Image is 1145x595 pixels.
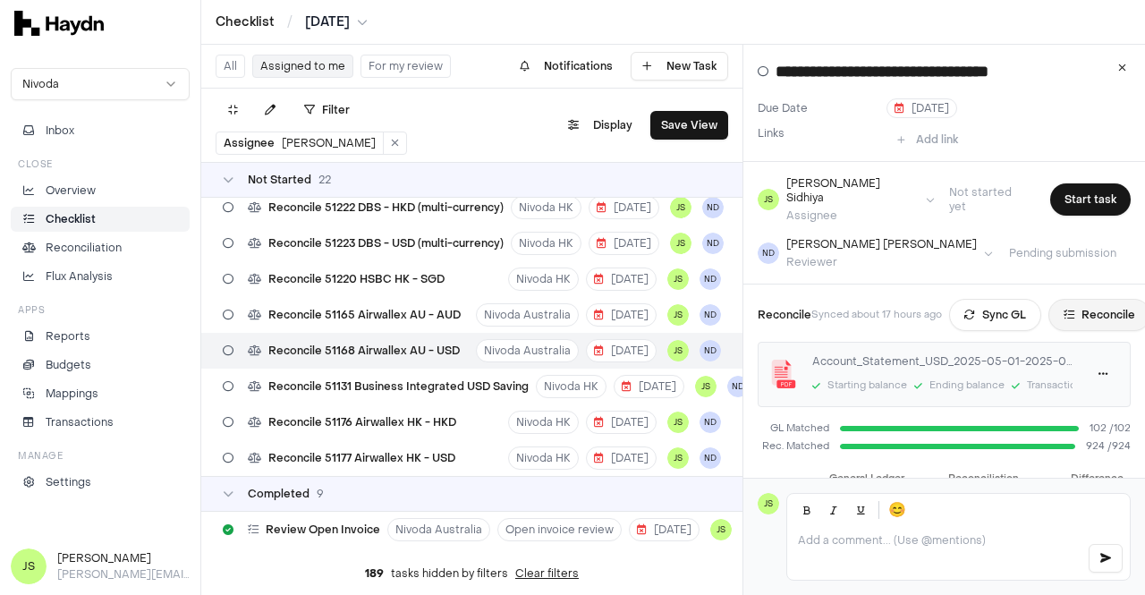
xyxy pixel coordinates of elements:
button: JS [667,340,689,361]
span: [DATE] [895,101,949,115]
button: Save View [650,111,728,140]
p: Budgets [46,357,91,373]
span: [DATE] [597,200,651,215]
th: Reconciliation [912,465,1027,494]
span: JS [758,493,779,514]
span: Not started yet [935,185,1043,214]
h3: [PERSON_NAME] [57,550,190,566]
button: [DATE] [586,303,657,327]
nav: breadcrumb [216,13,368,31]
button: All [216,55,245,78]
button: Nivoda HK [508,268,579,291]
h3: Reconcile [758,307,811,323]
span: Reconcile 51168 Airwallex AU - USD [268,344,460,358]
h3: Apps [18,303,45,317]
a: Mappings [11,381,190,406]
span: [DATE] [597,236,651,251]
div: Transactions [1027,378,1088,394]
span: [DATE] [637,523,691,537]
span: [DATE] [594,415,649,429]
span: [DATE] [594,308,649,322]
button: ND [727,376,749,397]
button: JS [695,376,717,397]
button: Notifications [509,52,623,81]
span: Inbox [46,123,74,139]
button: ND [702,197,724,218]
button: JS[PERSON_NAME] SidhiyaAssignee [758,176,935,223]
button: Sync GL [949,299,1041,331]
button: Italic (Ctrl+I) [821,497,846,523]
button: [DATE] [886,98,957,118]
button: JS [670,233,691,254]
button: New Task [631,52,728,81]
span: JS [710,519,732,540]
span: Reconcile 51177 Airwallex HK - USD [268,451,455,465]
div: [PERSON_NAME] [PERSON_NAME] [786,237,977,251]
button: ND[PERSON_NAME] [PERSON_NAME]Reviewer [758,237,993,269]
span: JS [758,189,779,210]
span: 😊 [888,499,906,521]
div: Rec. Matched [758,439,829,455]
a: Transactions [11,410,190,435]
span: 189 [365,566,384,581]
span: Reconcile 51223 DBS - USD (multi-currency) [268,236,504,251]
button: Nivoda HK [511,196,581,219]
p: Transactions [46,414,114,430]
span: Assignee [224,136,275,150]
span: Not Started [248,173,311,187]
button: Underline (Ctrl+U) [848,497,873,523]
button: JS [667,304,689,326]
span: Completed [248,487,310,501]
button: JS [667,412,689,433]
span: 22 [318,173,331,187]
span: Pending submission [995,246,1131,260]
div: Starting balance [827,378,907,394]
button: JS [670,197,691,218]
button: Nivoda HK [508,446,579,470]
button: Bold (Ctrl+B) [794,497,819,523]
a: Reports [11,324,190,349]
span: JS [11,548,47,584]
button: ND [700,268,721,290]
button: Nivoda HK [536,375,606,398]
button: Nivoda Australia [476,303,579,327]
button: [DATE] [305,13,368,31]
button: ND [700,304,721,326]
p: Checklist [46,211,96,227]
div: Ending balance [929,378,1005,394]
div: [PERSON_NAME] Sidhiya [786,176,919,205]
button: ND [700,412,721,433]
span: 102 / 102 [1090,421,1131,437]
button: For my review [360,55,451,78]
button: Assigned to me [252,55,353,78]
button: [DATE] [586,446,657,470]
p: Reconciliation [46,240,122,256]
div: Assignee [786,208,919,223]
button: Display [557,111,643,140]
p: Flux Analysis [46,268,113,285]
img: application/pdf [769,360,798,388]
p: Overview [46,183,96,199]
span: 9 [317,487,324,501]
button: 😊 [885,497,910,523]
button: Nivoda HK [508,411,579,434]
button: Filter [293,96,360,124]
button: JS [667,268,689,290]
button: ND [702,233,724,254]
p: [PERSON_NAME][EMAIL_ADDRESS][DOMAIN_NAME] [57,566,190,582]
label: Due Date [758,101,879,115]
button: Clear filters [515,566,579,581]
span: [DATE] [594,272,649,286]
img: svg+xml,%3c [14,11,104,36]
div: Reviewer [786,255,977,269]
a: Overview [11,178,190,203]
